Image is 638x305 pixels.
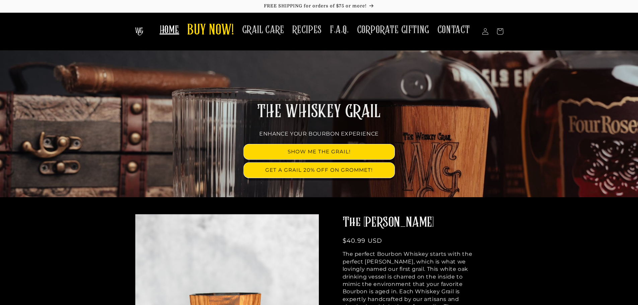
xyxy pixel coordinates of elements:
[257,103,380,121] span: THE WHISKEY GRAIL
[326,19,353,41] a: F.A.Q.
[160,23,179,36] span: HOME
[7,3,631,9] p: FREE SHIPPING for orders of $75 or more!
[437,23,470,36] span: CONTACT
[135,27,143,35] img: The Whiskey Grail
[238,19,288,41] a: GRAIL CARE
[353,19,433,41] a: CORPORATE GIFTING
[187,21,234,40] span: BUY NOW!
[242,23,284,36] span: GRAIL CARE
[244,163,395,178] a: GET A GRAIL 20% OFF ON GROMMET!
[330,23,349,36] span: F.A.Q.
[244,144,395,159] a: SHOW ME THE GRAIL!
[259,131,379,137] span: ENHANCE YOUR BOURBON EXPERIENCE
[288,19,326,41] a: RECIPES
[433,19,474,41] a: CONTACT
[343,214,480,231] h2: The [PERSON_NAME]
[357,23,429,36] span: CORPORATE GIFTING
[343,237,382,244] span: $40.99 USD
[156,19,183,41] a: HOME
[292,23,322,36] span: RECIPES
[183,17,238,44] a: BUY NOW!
